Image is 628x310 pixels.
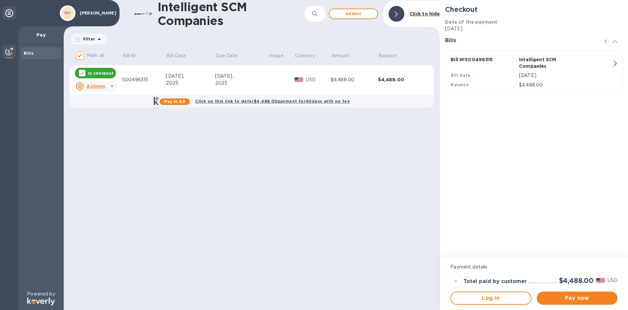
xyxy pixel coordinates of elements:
p: Currency [295,52,315,59]
p: [DATE] [445,25,623,32]
h3: Bills [445,38,594,44]
p: Image [269,52,283,59]
p: [DATE] [519,72,612,79]
p: Filter [80,36,95,42]
div: 2025 [166,80,215,87]
p: $4,488.00 [519,82,612,89]
u: Actions [86,84,105,89]
div: S00496315 [122,76,166,83]
p: USD [608,277,617,284]
p: USD [306,76,331,83]
span: Add bill [335,10,372,18]
button: Pay now [537,292,617,305]
p: Bill № S00496315 [451,56,516,63]
h3: Total paid by customer [463,278,527,285]
b: Click to hide [410,11,440,16]
b: Date of the payment [445,19,497,25]
p: Mark all [87,52,104,59]
p: Bill № [123,52,136,59]
b: Bill date [451,73,470,78]
span: 1 [602,38,610,45]
span: Due Date [215,52,246,59]
div: $4,488.00 [331,76,378,83]
div: 2025 [215,80,269,87]
p: Balance [378,52,397,59]
div: [DATE], [215,73,269,80]
p: [PERSON_NAME] [80,11,113,15]
p: Pay [24,32,58,38]
p: Payment details [450,264,617,271]
span: Amount [331,52,358,59]
b: Pay in 60 [164,99,186,104]
img: Logo [27,297,55,305]
button: Addbill [329,9,378,19]
button: Bill №S00496315Intelligent SCM CompaniesBill date[DATE]Balance$4,488.00 [445,51,623,94]
span: Balance [378,52,405,59]
div: [DATE], [166,73,215,80]
img: USD [295,77,303,82]
p: Bill Date [167,52,186,59]
b: MV [64,11,71,15]
p: Due Date [215,52,237,59]
div: = [450,276,461,286]
div: $4,488.00 [378,76,425,83]
p: Amount [331,52,350,59]
span: Bill Date [167,52,194,59]
span: Bill № [123,52,145,59]
button: Log in [450,292,531,305]
h2: Checkout [445,5,623,13]
b: Balance [451,82,469,87]
b: Bills [24,51,34,56]
p: Powered by [27,291,55,297]
p: Intelligent SCM Companies [519,56,585,69]
img: USD [596,278,605,283]
span: Log in [456,294,525,302]
b: Click on this link to defer $4,488.00 payment for 60 days with no fee [195,99,350,104]
h2: $4,488.00 [559,276,594,285]
p: In checkout [88,70,113,76]
span: Pay now [542,294,612,302]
